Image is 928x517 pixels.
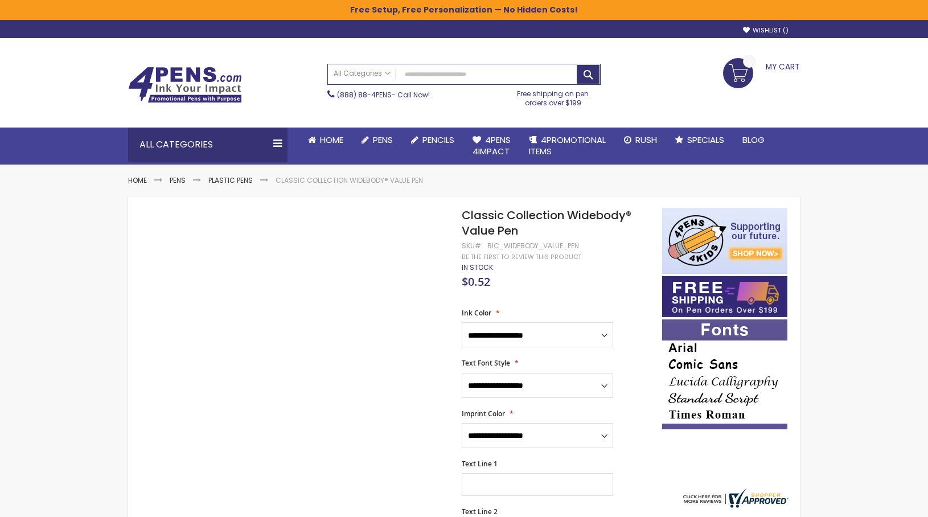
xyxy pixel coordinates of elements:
a: Home [128,175,147,185]
span: Text Line 1 [462,459,498,469]
span: Text Font Style [462,358,510,368]
a: 4Pens4impact [463,128,520,165]
a: All Categories [328,64,396,83]
span: - Call Now! [337,90,430,100]
strong: SKU [462,241,483,251]
span: In stock [462,262,493,272]
a: Pencils [402,128,463,153]
div: bic_widebody_value_pen [487,241,579,251]
a: Be the first to review this product [462,253,581,261]
li: Classic Collection Widebody® Value Pen [276,176,423,185]
a: 4pens.com certificate URL [680,500,789,510]
div: All Categories [128,128,288,162]
img: 4pens 4 kids [662,208,787,274]
a: Specials [666,128,733,153]
a: (888) 88-4PENS [337,90,392,100]
a: Pens [352,128,402,153]
div: Availability [462,263,493,272]
div: Free shipping on pen orders over $199 [506,85,601,108]
span: Imprint Color [462,409,505,418]
a: Plastic Pens [208,175,253,185]
span: $0.52 [462,274,490,289]
span: Specials [687,134,724,146]
a: Blog [733,128,774,153]
a: Home [299,128,352,153]
a: Wishlist [743,26,789,35]
span: All Categories [334,69,391,78]
span: Blog [742,134,765,146]
span: Pens [373,134,393,146]
span: 4PROMOTIONAL ITEMS [529,134,606,157]
span: Text Line 2 [462,507,498,516]
span: 4Pens 4impact [473,134,511,157]
img: 4pens.com widget logo [680,489,789,508]
a: Rush [615,128,666,153]
a: 4PROMOTIONALITEMS [520,128,615,165]
span: Rush [635,134,657,146]
span: Home [320,134,343,146]
span: Pencils [422,134,454,146]
img: Free shipping on orders over $199 [662,276,787,317]
img: 4Pens Custom Pens and Promotional Products [128,67,242,103]
span: Classic Collection Widebody® Value Pen [462,207,631,239]
img: font-personalization-examples [662,319,787,429]
a: Pens [170,175,186,185]
span: Ink Color [462,308,491,318]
